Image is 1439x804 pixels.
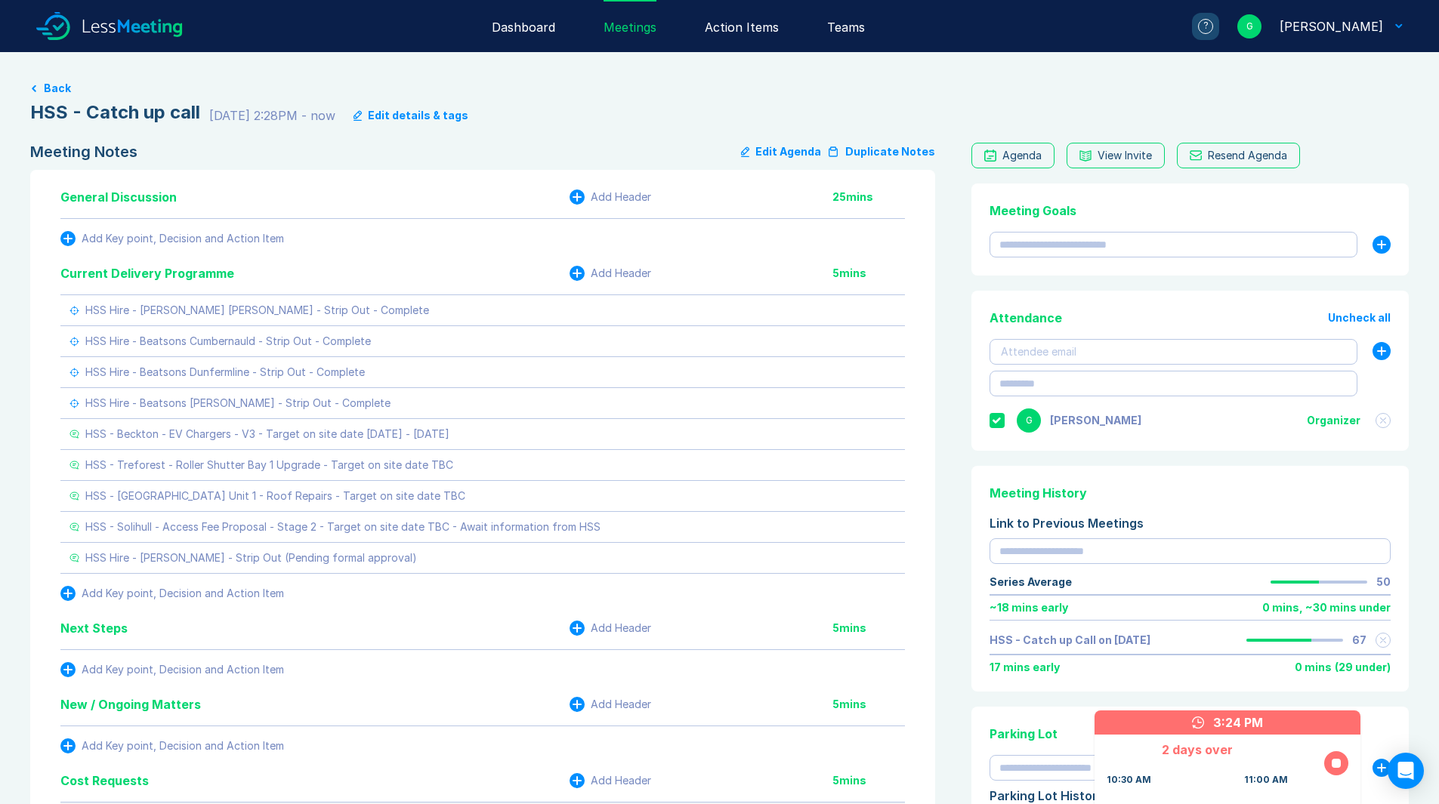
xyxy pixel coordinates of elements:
div: Open Intercom Messenger [1388,753,1424,789]
a: HSS - Catch up Call on [DATE] [990,634,1150,646]
div: Add Key point, Decision and Action Item [82,233,284,245]
div: ~ 18 mins early [990,602,1068,614]
div: ( 29 under ) [1335,661,1391,673]
button: Edit Agenda [741,143,821,161]
div: Add Header [591,622,651,634]
div: 0 mins , ~ 30 mins under [1262,602,1391,614]
button: View Invite [1067,143,1165,168]
div: Gemma White [1280,17,1383,35]
div: Add Key point, Decision and Action Item [82,587,284,599]
div: HSS - Catch up call [30,100,200,125]
div: Link to Previous Meetings [990,514,1391,532]
div: View Invite [1098,149,1152,162]
div: HSS Hire - Beatsons Dunfermline - Strip Out - Complete [85,366,365,378]
div: HSS - [GEOGRAPHIC_DATA] Unit 1 - Roof Repairs - Target on site date TBC [85,490,465,502]
div: 11:00 AM [1244,774,1288,786]
button: Edit details & tags [354,109,468,122]
button: Add Header [570,773,651,788]
div: 25 mins [832,191,905,203]
div: HSS - Treforest - Roller Shutter Bay 1 Upgrade - Target on site date TBC [85,459,453,471]
div: Edit details & tags [368,109,468,122]
div: Meeting History [990,484,1391,502]
div: HSS Hire - Beatsons Cumbernauld - Strip Out - Complete [85,335,371,347]
div: HSS Hire - [PERSON_NAME] [PERSON_NAME] - Strip Out - Complete [85,304,429,316]
div: HSS Hire - [PERSON_NAME] - Strip Out (Pending formal approval) [85,552,417,564]
div: Meeting Goals [990,202,1391,220]
div: Attendance [990,309,1062,327]
button: Uncheck all [1328,312,1391,324]
button: Add Header [570,266,651,281]
div: HSS - Beckton - EV Chargers - V3 - Target on site date [DATE] - [DATE] [85,428,449,440]
div: Next Steps [60,619,128,637]
div: 5 mins [832,698,905,710]
button: Duplicate Notes [827,143,935,161]
div: HSS Hire - Beatsons [PERSON_NAME] - Strip Out - Complete [85,397,391,409]
div: Add Key point, Decision and Action Item [82,740,284,752]
button: Add Header [570,621,651,636]
div: 0 mins [1295,661,1332,673]
div: Organizer [1307,414,1360,427]
button: Back [44,82,71,94]
button: Add Key point, Decision and Action Item [60,586,284,601]
div: Parking Lot [990,725,1391,743]
div: Add Header [591,267,651,279]
div: G [1237,14,1261,39]
div: General Discussion [60,188,177,206]
div: ? [1198,19,1213,34]
div: 10:30 AM [1107,774,1151,786]
button: Add Key point, Decision and Action Item [60,662,284,677]
div: [DATE] 2:28PM - now [209,106,335,125]
button: Add Header [570,189,651,205]
div: Resend Agenda [1208,149,1287,162]
div: 3:24 PM [1213,713,1263,732]
div: Agenda [1002,149,1042,162]
div: Add Header [591,191,651,203]
button: Add Key point, Decision and Action Item [60,231,284,246]
div: G [1017,408,1041,433]
a: ? [1174,13,1219,40]
button: Add Key point, Decision and Action Item [60,738,284,753]
div: Current Delivery Programme [60,264,234,282]
div: 5 mins [832,622,905,634]
div: Add Key point, Decision and Action Item [82,664,284,676]
div: Add Header [591,698,651,710]
div: Add Header [591,775,651,787]
div: HSS - Solihull - Access Fee Proposal - Stage 2 - Target on site date TBC - Await information from... [85,521,601,533]
button: Add Header [570,697,651,712]
div: 5 mins [832,267,905,279]
div: Meeting Notes [30,143,137,161]
div: New / Ongoing Matters [60,695,201,713]
div: Series Average [990,576,1072,588]
div: 2 days over [1107,741,1288,759]
div: 17 mins early [990,661,1060,673]
button: Resend Agenda [1177,143,1300,168]
a: Agenda [971,143,1055,168]
div: Gemma White [1050,414,1141,427]
div: 5 mins [832,775,905,787]
div: 50 [1376,576,1391,588]
div: Cost Requests [60,772,149,790]
div: 67 [1352,634,1366,646]
a: Back [30,82,1409,94]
